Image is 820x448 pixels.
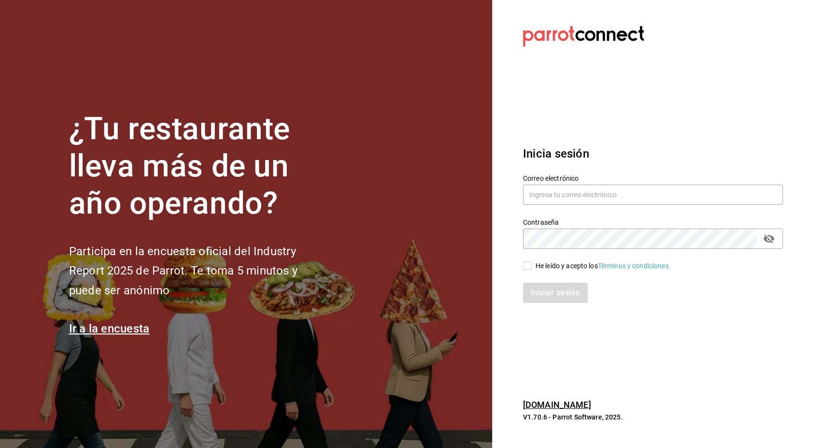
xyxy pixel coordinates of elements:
[523,185,783,205] input: Ingresa tu correo electrónico
[598,262,671,270] a: Términos y condiciones.
[69,242,330,301] h2: Participa en la encuesta oficial del Industry Report 2025 de Parrot. Te toma 5 minutos y puede se...
[523,175,783,182] label: Correo electrónico
[69,111,330,222] h1: ¿Tu restaurante lleva más de un año operando?
[523,400,591,410] a: [DOMAIN_NAME]
[536,261,671,271] div: He leído y acepto los
[523,412,783,422] p: V1.70.6 - Parrot Software, 2025.
[761,231,777,247] button: passwordField
[523,219,783,226] label: Contraseña
[523,145,783,162] h3: Inicia sesión
[69,322,150,335] a: Ir a la encuesta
